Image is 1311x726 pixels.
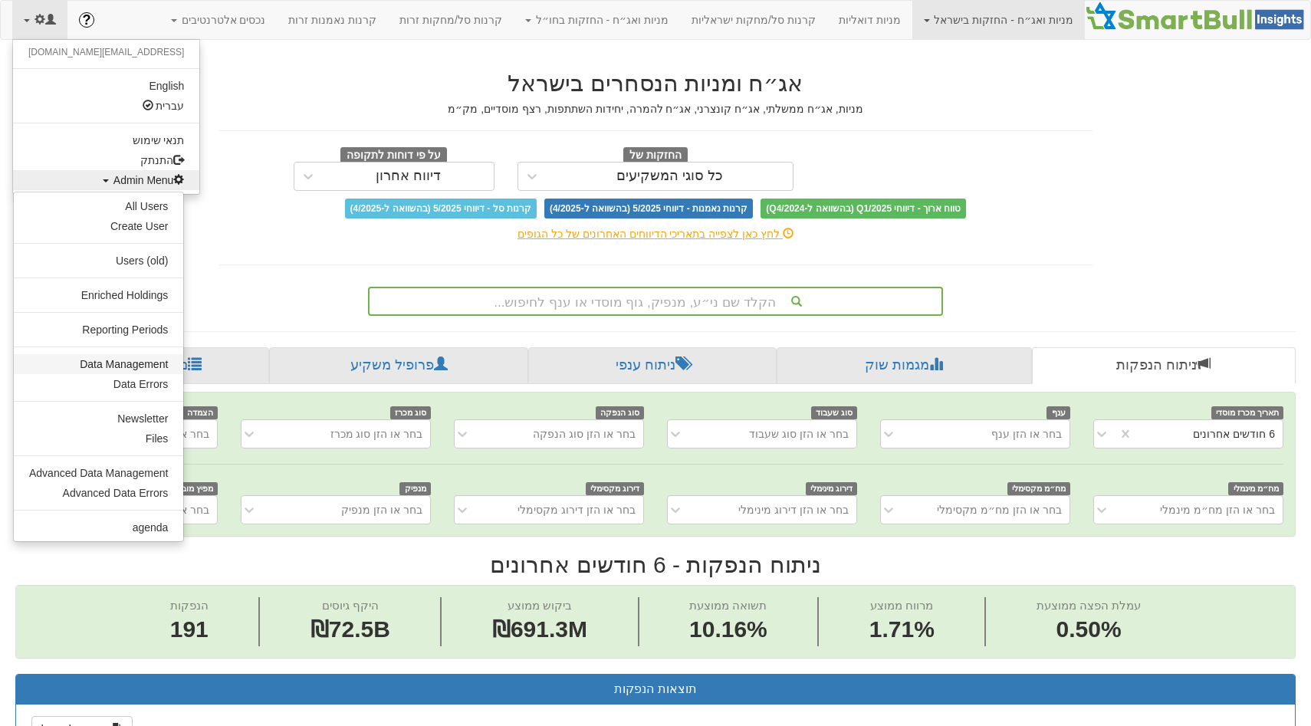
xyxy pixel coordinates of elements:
[1032,347,1296,384] a: ניתוח הנפקות
[869,613,935,646] span: 1.71%
[912,1,1085,39] a: מניות ואג״ח - החזקות בישראל
[310,616,390,642] span: ₪72.5B
[330,426,423,442] div: בחר או הזן סוג מכרז
[219,71,1092,96] h2: אג״ח ומניות הנסחרים בישראל
[1193,426,1275,442] div: 6 חודשים אחרונים
[777,347,1031,384] a: מגמות שוק
[761,199,966,218] span: טווח ארוך - דיווחי Q1/2025 (בהשוואה ל-Q4/2024)
[14,285,183,305] a: Enriched Holdings
[14,354,183,374] a: Data Management
[13,76,199,96] a: English
[13,44,199,61] li: [EMAIL_ADDRESS][DOMAIN_NAME]
[680,1,827,39] a: קרנות סל/מחקות ישראליות
[1160,502,1275,517] div: בחר או הזן מח״מ מינמלי
[14,196,183,216] a: All Users
[517,502,636,517] div: בחר או הזן דירוג מקסימלי
[14,374,183,394] a: Data Errors
[171,482,219,495] span: מפיץ מוביל
[508,599,572,612] span: ביקוש ממוצע
[14,251,183,271] a: Users (old)
[689,613,767,646] span: 10.16%
[749,426,849,442] div: בחר או הזן סוג שעבוד
[991,426,1062,442] div: בחר או הזן ענף
[219,103,1092,115] h5: מניות, אג״ח ממשלתי, אג״ח קונצרני, אג״ח להמרה, יחידות השתתפות, רצף מוסדיים, מק״מ
[1085,1,1310,31] img: Smartbull
[806,482,858,495] span: דירוג מינימלי
[340,147,447,164] span: על פי דוחות לתקופה
[207,226,1104,241] div: לחץ כאן לצפייה בתאריכי הדיווחים האחרונים של כל הגופים
[528,347,777,384] a: ניתוח ענפי
[15,552,1296,577] h2: ניתוח הנפקות - 6 חודשים אחרונים
[827,1,912,39] a: מניות דואליות
[13,192,184,542] ul: Admin Menu
[544,199,753,218] span: קרנות נאמנות - דיווחי 5/2025 (בהשוואה ל-4/2025)
[170,613,209,646] span: 191
[13,96,199,116] a: עברית
[170,599,209,612] span: הנפקות
[870,599,933,612] span: מרווח ממוצע
[586,482,645,495] span: דירוג מקסימלי
[113,174,185,186] span: Admin Menu
[738,502,849,517] div: בחר או הזן דירוג מינימלי
[492,616,587,642] span: ₪691.3M
[13,170,199,190] a: Admin Menu
[14,483,183,503] a: Advanced Data Errors
[1007,482,1071,495] span: מח״מ מקסימלי
[182,406,218,419] span: הצמדה
[67,1,106,39] a: ?
[376,169,441,184] div: דיווח אחרון
[14,216,183,236] a: Create User
[322,599,379,612] span: היקף גיוסים
[623,147,688,164] span: החזקות של
[811,406,858,419] span: סוג שעבוד
[533,426,636,442] div: בחר או הזן סוג הנפקה
[14,517,183,537] a: agenda
[345,199,537,218] span: קרנות סל - דיווחי 5/2025 (בהשוואה ל-4/2025)
[1046,406,1070,419] span: ענף
[399,482,431,495] span: מנפיק
[28,682,1283,696] h3: תוצאות הנפקות
[616,169,723,184] div: כל סוגי המשקיעים
[689,599,767,612] span: תשואה ממוצעת
[13,150,199,170] a: התנתק
[14,409,183,429] a: Newsletter
[1037,613,1141,646] span: 0.50%
[14,320,183,340] a: Reporting Periods
[1228,482,1283,495] span: מח״מ מינמלי
[1211,406,1283,419] span: תאריך מכרז מוסדי
[341,502,422,517] div: בחר או הזן מנפיק
[159,1,278,39] a: נכסים אלטרנטיבים
[14,429,183,448] a: Files
[937,502,1062,517] div: בחר או הזן מח״מ מקסימלי
[13,130,199,150] a: תנאי שימוש
[14,463,183,483] a: Advanced Data Management
[370,288,941,314] div: הקלד שם ני״ע, מנפיק, גוף מוסדי או ענף לחיפוש...
[388,1,514,39] a: קרנות סל/מחקות זרות
[277,1,388,39] a: קרנות נאמנות זרות
[269,347,527,384] a: פרופיל משקיע
[82,12,90,28] span: ?
[1037,599,1141,612] span: עמלת הפצה ממוצעת
[514,1,680,39] a: מניות ואג״ח - החזקות בחו״ל
[390,406,432,419] span: סוג מכרז
[596,406,645,419] span: סוג הנפקה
